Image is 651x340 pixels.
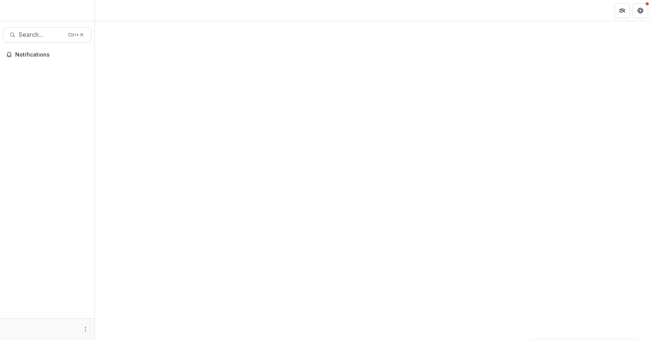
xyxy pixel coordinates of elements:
span: Search... [19,31,63,38]
button: Partners [615,3,630,18]
div: Ctrl + K [66,31,85,39]
button: Get Help [633,3,648,18]
button: More [81,325,90,334]
button: Notifications [3,49,91,61]
span: Notifications [15,52,88,58]
button: Search... [3,27,91,42]
nav: breadcrumb [98,5,130,16]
